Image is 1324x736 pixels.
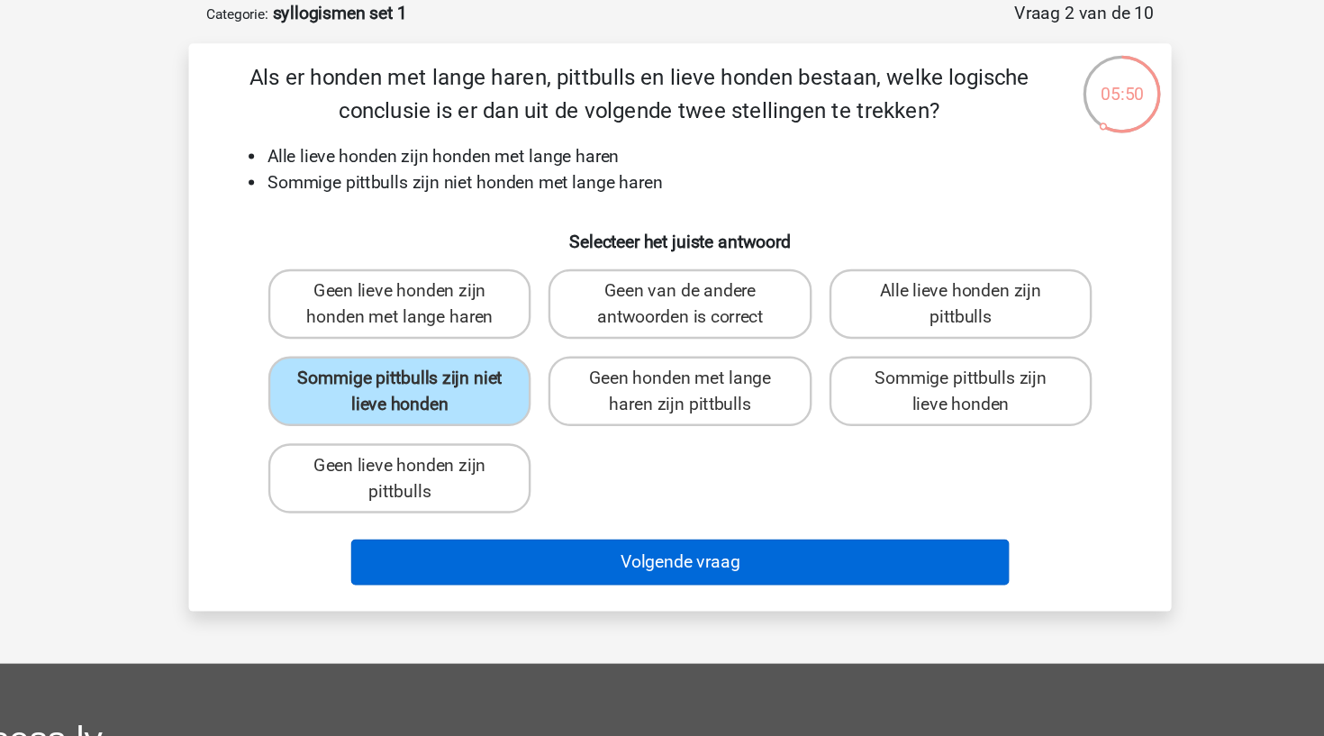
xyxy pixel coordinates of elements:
small: Categorie: [270,95,322,108]
label: Sommige pittbulls zijn niet lieve honden [322,385,539,442]
img: Assessly [262,14,390,57]
li: Sommige pittbulls zijn niet honden met lange haren [321,231,1039,252]
img: Assessly logo [57,689,185,731]
label: Geen lieve honden zijn pittbulls [322,457,539,514]
label: Geen van de andere antwoorden is correct [553,313,770,370]
label: Geen lieve honden zijn honden met lange haren [322,313,539,370]
strong: syllogismen set 1 [325,92,436,109]
div: 05:50 [993,134,1061,179]
h6: Selecteer het juiste antwoord [285,267,1039,298]
button: Volgende vraag [390,536,935,574]
li: Alle lieve honden zijn honden met lange haren [321,209,1039,231]
label: Sommige pittbulls zijn lieve honden [785,385,1002,442]
label: Alle lieve honden zijn pittbulls [785,313,1002,370]
label: Geen honden met lange haren zijn pittbulls [553,385,770,442]
p: Als er honden met lange haren, pittbulls en lieve honden bestaan, welke logische conclusie is er ... [285,141,972,195]
div: Vraag 2 van de 10 [939,90,1054,112]
a: Registreer [872,23,935,40]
